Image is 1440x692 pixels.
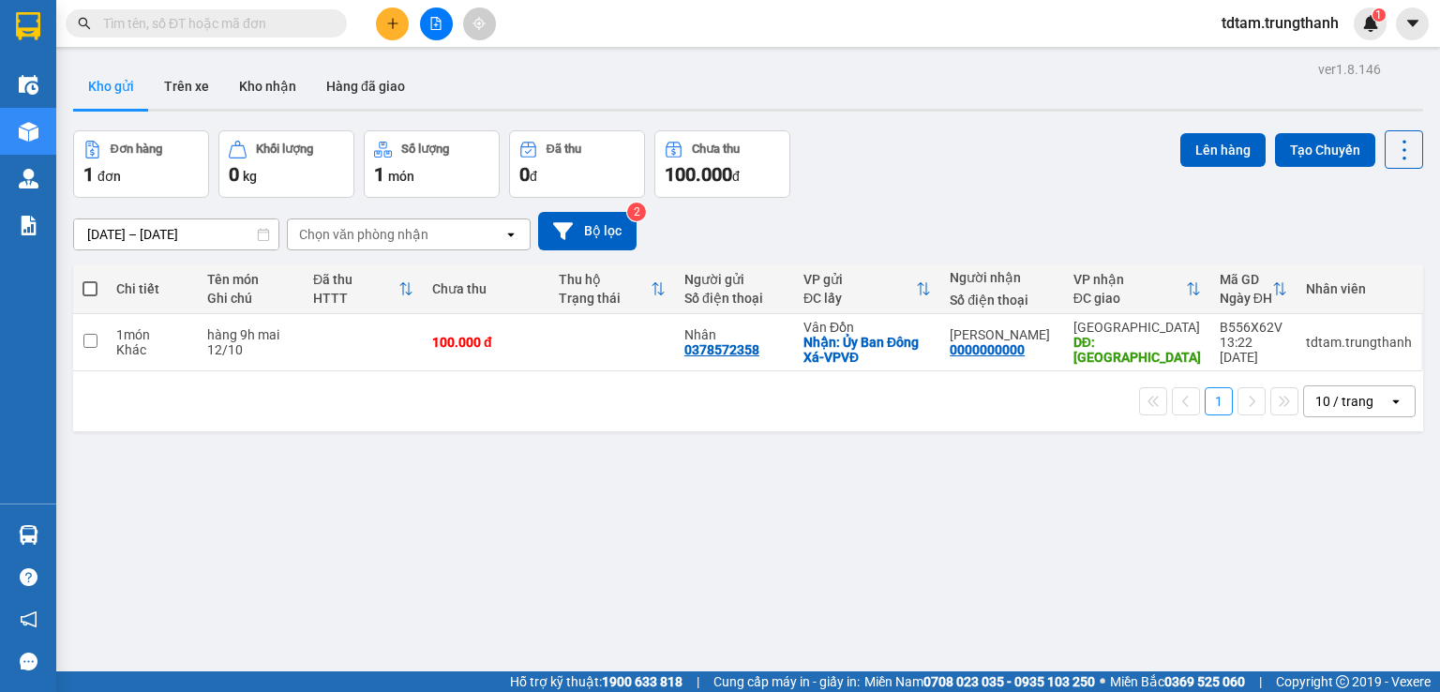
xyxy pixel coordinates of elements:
[19,169,38,188] img: warehouse-icon
[432,281,539,296] div: Chưa thu
[16,12,40,40] img: logo-vxr
[1207,11,1354,35] span: tdtam.trungthanh
[19,216,38,235] img: solution-icon
[207,327,294,357] div: hàng 9h mai 12/10
[950,270,1055,285] div: Người nhận
[243,169,257,184] span: kg
[313,291,398,306] div: HTTT
[256,143,313,156] div: Khối lượng
[401,143,449,156] div: Số lượng
[665,163,732,186] span: 100.000
[19,122,38,142] img: warehouse-icon
[73,64,149,109] button: Kho gửi
[374,163,384,186] span: 1
[1220,272,1272,287] div: Mã GD
[1315,392,1373,411] div: 10 / trang
[503,227,518,242] svg: open
[732,169,740,184] span: đ
[1404,15,1421,32] span: caret-down
[559,291,651,306] div: Trạng thái
[103,13,324,34] input: Tìm tên, số ĐT hoặc mã đơn
[1220,320,1287,335] div: B556X62V
[602,674,682,689] strong: 1900 633 818
[420,8,453,40] button: file-add
[97,169,121,184] span: đơn
[432,335,539,350] div: 100.000 đ
[20,610,37,628] span: notification
[207,291,294,306] div: Ghi chú
[684,291,785,306] div: Số điện thoại
[1110,671,1245,692] span: Miền Bắc
[472,17,486,30] span: aim
[1073,335,1201,365] div: DĐ: Hà Nội
[549,264,675,314] th: Toggle SortBy
[803,272,916,287] div: VP gửi
[654,130,790,198] button: Chưa thu100.000đ
[299,225,428,244] div: Chọn văn phòng nhận
[627,203,646,221] sup: 2
[1220,335,1287,365] div: 13:22 [DATE]
[1388,394,1403,409] svg: open
[116,327,188,342] div: 1 món
[1375,8,1382,22] span: 1
[509,130,645,198] button: Đã thu0đ
[1275,133,1375,167] button: Tạo Chuyến
[697,671,699,692] span: |
[1396,8,1429,40] button: caret-down
[1318,59,1381,80] div: ver 1.8.146
[313,272,398,287] div: Đã thu
[19,525,38,545] img: warehouse-icon
[311,64,420,109] button: Hàng đã giao
[1073,272,1186,287] div: VP nhận
[78,17,91,30] span: search
[73,130,209,198] button: Đơn hàng1đơn
[692,143,740,156] div: Chưa thu
[1336,675,1349,688] span: copyright
[218,130,354,198] button: Khối lượng0kg
[1372,8,1386,22] sup: 1
[1164,674,1245,689] strong: 0369 525 060
[116,281,188,296] div: Chi tiết
[376,8,409,40] button: plus
[803,320,931,335] div: Vân Đồn
[923,674,1095,689] strong: 0708 023 035 - 0935 103 250
[1073,291,1186,306] div: ĐC giao
[429,17,442,30] span: file-add
[229,163,239,186] span: 0
[111,143,162,156] div: Đơn hàng
[1180,133,1266,167] button: Lên hàng
[304,264,423,314] th: Toggle SortBy
[950,293,1055,308] div: Số điện thoại
[224,64,311,109] button: Kho nhận
[803,291,916,306] div: ĐC lấy
[950,342,1025,357] div: 0000000000
[713,671,860,692] span: Cung cấp máy in - giấy in:
[864,671,1095,692] span: Miền Nam
[116,342,188,357] div: Khác
[1064,264,1210,314] th: Toggle SortBy
[803,335,931,365] div: Nhận: Ủy Ban Đông Xá-VPVĐ
[74,219,278,249] input: Select a date range.
[950,327,1055,342] div: Anh Khiêm
[20,568,37,586] span: question-circle
[794,264,940,314] th: Toggle SortBy
[1100,678,1105,685] span: ⚪️
[538,212,637,250] button: Bộ lọc
[684,327,785,342] div: Nhân
[463,8,496,40] button: aim
[149,64,224,109] button: Trên xe
[1220,291,1272,306] div: Ngày ĐH
[19,75,38,95] img: warehouse-icon
[530,169,537,184] span: đ
[684,272,785,287] div: Người gửi
[386,17,399,30] span: plus
[1210,264,1297,314] th: Toggle SortBy
[1205,387,1233,415] button: 1
[364,130,500,198] button: Số lượng1món
[684,342,759,357] div: 0378572358
[559,272,651,287] div: Thu hộ
[207,272,294,287] div: Tên món
[1306,335,1412,350] div: tdtam.trungthanh
[547,143,581,156] div: Đã thu
[1073,320,1201,335] div: [GEOGRAPHIC_DATA]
